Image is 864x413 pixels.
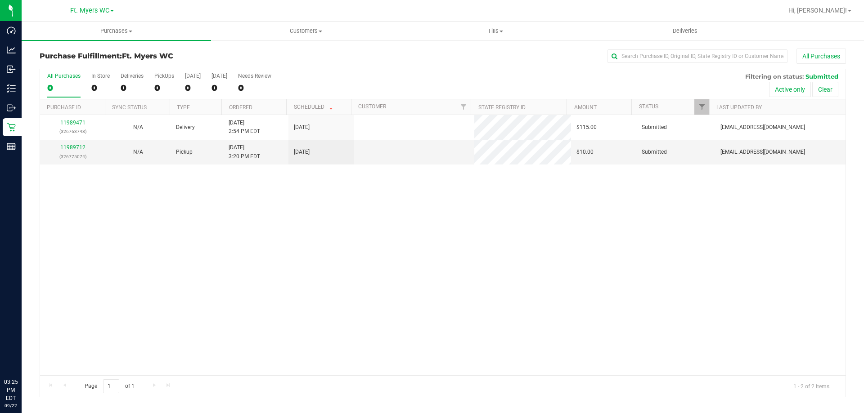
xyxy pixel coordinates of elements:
[211,22,400,40] a: Customers
[7,84,16,93] inline-svg: Inventory
[211,27,400,35] span: Customers
[576,148,594,156] span: $10.00
[7,103,16,112] inline-svg: Outbound
[122,52,173,60] span: Ft. Myers WC
[27,340,37,351] iframe: Resource center unread badge
[4,402,18,409] p: 09/22
[40,52,308,60] h3: Purchase Fulfillment:
[229,119,260,136] span: [DATE] 2:54 PM EDT
[60,144,85,151] a: 11989712
[400,22,590,40] a: Tills
[9,341,36,368] iframe: Resource center
[45,127,100,136] p: (326763748)
[45,152,100,161] p: (326775074)
[22,22,211,40] a: Purchases
[47,104,81,111] a: Purchase ID
[47,73,81,79] div: All Purchases
[103,379,119,393] input: 1
[720,123,805,132] span: [EMAIL_ADDRESS][DOMAIN_NAME]
[788,7,847,14] span: Hi, [PERSON_NAME]!
[661,27,710,35] span: Deliveries
[185,83,201,93] div: 0
[812,82,838,97] button: Clear
[805,73,838,80] span: Submitted
[77,379,142,393] span: Page of 1
[91,83,110,93] div: 0
[238,83,271,93] div: 0
[133,124,143,130] span: Not Applicable
[401,27,589,35] span: Tills
[745,73,804,80] span: Filtering on status:
[7,65,16,74] inline-svg: Inbound
[176,123,195,132] span: Delivery
[70,7,109,14] span: Ft. Myers WC
[238,73,271,79] div: Needs Review
[796,49,846,64] button: All Purchases
[694,99,709,115] a: Filter
[176,148,193,156] span: Pickup
[786,379,837,393] span: 1 - 2 of 2 items
[7,26,16,35] inline-svg: Dashboard
[294,123,310,132] span: [DATE]
[154,73,174,79] div: PickUps
[4,378,18,402] p: 03:25 PM EDT
[7,142,16,151] inline-svg: Reports
[154,83,174,93] div: 0
[769,82,811,97] button: Active only
[716,104,762,111] a: Last Updated By
[607,49,787,63] input: Search Purchase ID, Original ID, State Registry ID or Customer Name...
[720,148,805,156] span: [EMAIL_ADDRESS][DOMAIN_NAME]
[47,83,81,93] div: 0
[133,148,143,156] button: N/A
[294,148,310,156] span: [DATE]
[211,73,227,79] div: [DATE]
[478,104,526,111] a: State Registry ID
[642,123,667,132] span: Submitted
[185,73,201,79] div: [DATE]
[133,123,143,132] button: N/A
[121,73,144,79] div: Deliveries
[574,104,597,111] a: Amount
[639,103,658,110] a: Status
[91,73,110,79] div: In Store
[177,104,190,111] a: Type
[576,123,597,132] span: $115.00
[112,104,147,111] a: Sync Status
[358,103,386,110] a: Customer
[229,143,260,160] span: [DATE] 3:20 PM EDT
[294,104,335,110] a: Scheduled
[642,148,667,156] span: Submitted
[121,83,144,93] div: 0
[211,83,227,93] div: 0
[456,99,471,115] a: Filter
[7,45,16,54] inline-svg: Analytics
[22,27,211,35] span: Purchases
[60,120,85,126] a: 11989471
[590,22,780,40] a: Deliveries
[133,149,143,155] span: Not Applicable
[229,104,252,111] a: Ordered
[7,123,16,132] inline-svg: Retail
